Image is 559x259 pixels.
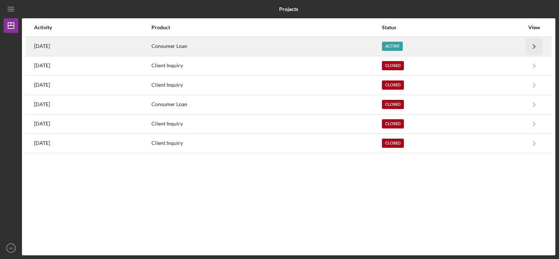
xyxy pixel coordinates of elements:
text: ml [9,246,13,250]
div: Closed [382,80,404,90]
div: Closed [382,61,404,70]
div: Closed [382,119,404,128]
time: 2024-10-10 02:58 [34,101,50,107]
div: Closed [382,139,404,148]
div: Active [382,42,403,51]
time: 2024-10-03 16:11 [34,140,50,146]
div: Status [382,25,524,30]
time: 2025-08-06 19:41 [34,63,50,68]
div: Client Inquiry [151,134,381,153]
div: Client Inquiry [151,76,381,94]
div: Client Inquiry [151,115,381,133]
div: Client Inquiry [151,57,381,75]
div: Consumer Loan [151,37,381,56]
b: Projects [279,6,298,12]
div: Activity [34,25,151,30]
time: 2024-10-10 01:33 [34,121,50,127]
div: Consumer Loan [151,95,381,114]
div: Product [151,25,381,30]
time: 2025-09-26 17:27 [34,43,50,49]
div: View [525,25,543,30]
button: ml [4,241,18,255]
div: Closed [382,100,404,109]
time: 2025-07-28 22:01 [34,82,50,88]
